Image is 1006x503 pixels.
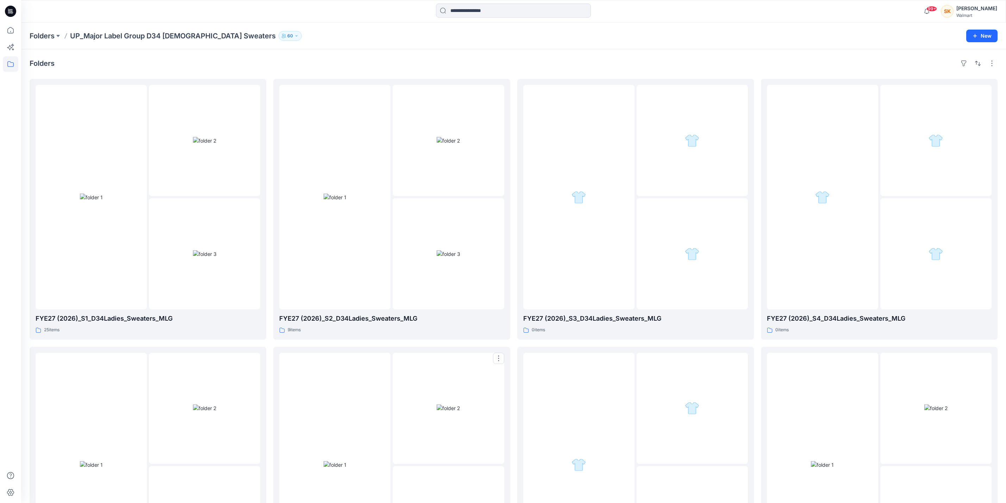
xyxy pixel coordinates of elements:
[36,314,260,323] p: FYE27 (2026)_S1_D34Ladies_Sweaters_MLG
[815,190,830,205] img: folder 1
[437,137,460,144] img: folder 2
[80,461,103,469] img: folder 1
[30,31,55,41] a: Folders
[685,401,699,415] img: folder 2
[775,326,789,334] p: 0 items
[193,137,216,144] img: folder 2
[941,5,954,18] div: SK
[44,326,60,334] p: 25 items
[956,4,997,13] div: [PERSON_NAME]
[30,59,55,68] h4: Folders
[929,133,943,148] img: folder 2
[685,247,699,261] img: folder 3
[924,404,948,412] img: folder 2
[437,250,460,258] img: folder 3
[571,458,586,472] img: folder 1
[80,194,103,201] img: folder 1
[30,79,266,340] a: folder 1folder 2folder 3FYE27 (2026)_S1_D34Ladies_Sweaters_MLG25items
[437,404,460,412] img: folder 2
[685,133,699,148] img: folder 2
[324,194,346,201] img: folder 1
[532,326,545,334] p: 0 items
[926,6,937,12] span: 99+
[571,190,586,205] img: folder 1
[288,326,301,334] p: 9 items
[523,314,748,323] p: FYE27 (2026)_S3_D34Ladies_Sweaters_MLG
[70,31,276,41] p: UP_Major Label Group D34 [DEMOGRAPHIC_DATA] Sweaters
[193,404,216,412] img: folder 2
[279,31,302,41] button: 60
[517,79,754,340] a: folder 1folder 2folder 3FYE27 (2026)_S3_D34Ladies_Sweaters_MLG0items
[929,247,943,261] img: folder 3
[956,13,997,18] div: Walmart
[287,32,293,40] p: 60
[273,79,510,340] a: folder 1folder 2folder 3FYE27 (2026)_S2_D34Ladies_Sweaters_MLG9items
[811,461,834,469] img: folder 1
[767,314,992,323] p: FYE27 (2026)_S4_D34Ladies_Sweaters_MLG
[966,30,998,42] button: New
[324,461,346,469] img: folder 1
[279,314,504,323] p: FYE27 (2026)_S2_D34Ladies_Sweaters_MLG
[761,79,998,340] a: folder 1folder 2folder 3FYE27 (2026)_S4_D34Ladies_Sweaters_MLG0items
[193,250,217,258] img: folder 3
